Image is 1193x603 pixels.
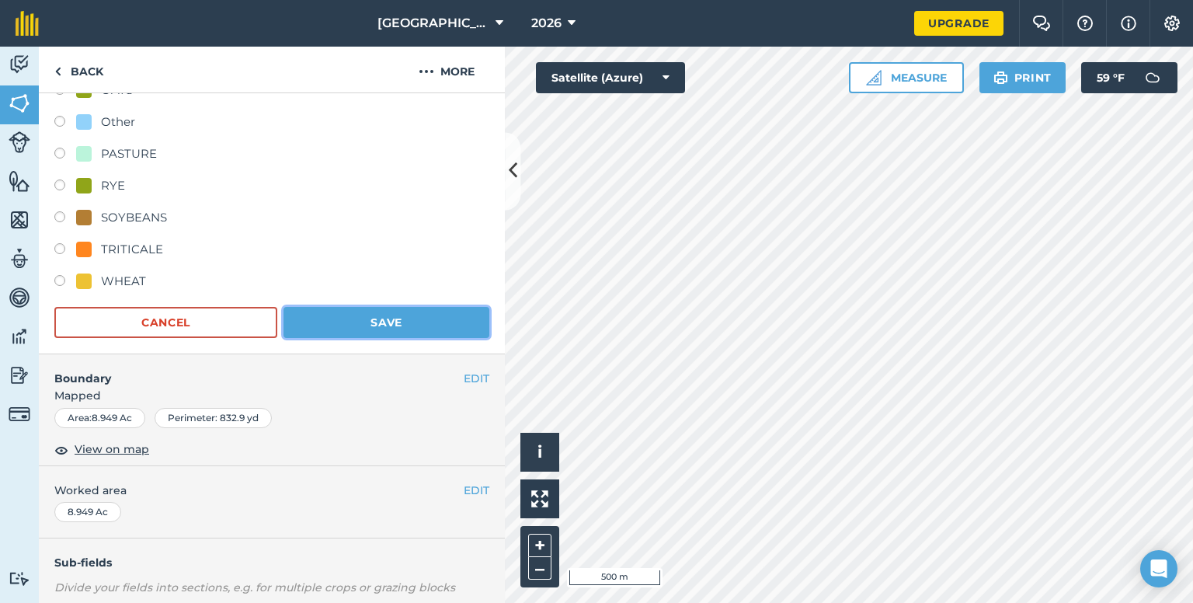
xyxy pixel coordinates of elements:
img: A cog icon [1163,16,1181,31]
div: 8.949 Ac [54,502,121,522]
a: Upgrade [914,11,1003,36]
img: svg+xml;base64,PD94bWwgdmVyc2lvbj0iMS4wIiBlbmNvZGluZz0idXRmLTgiPz4KPCEtLSBHZW5lcmF0b3I6IEFkb2JlIE... [9,286,30,309]
img: Ruler icon [866,70,882,85]
img: fieldmargin Logo [16,11,39,36]
button: EDIT [464,370,489,387]
div: TRITICALE [101,240,163,259]
img: svg+xml;base64,PHN2ZyB4bWxucz0iaHR0cDovL3d3dy53My5vcmcvMjAwMC9zdmciIHdpZHRoPSIxOCIgaGVpZ2h0PSIyNC... [54,441,68,459]
span: 59 ° F [1097,62,1125,93]
img: svg+xml;base64,PHN2ZyB4bWxucz0iaHR0cDovL3d3dy53My5vcmcvMjAwMC9zdmciIHdpZHRoPSI1NiIgaGVpZ2h0PSI2MC... [9,169,30,193]
img: svg+xml;base64,PD94bWwgdmVyc2lvbj0iMS4wIiBlbmNvZGluZz0idXRmLTgiPz4KPCEtLSBHZW5lcmF0b3I6IEFkb2JlIE... [9,364,30,387]
button: Measure [849,62,964,93]
img: svg+xml;base64,PD94bWwgdmVyc2lvbj0iMS4wIiBlbmNvZGluZz0idXRmLTgiPz4KPCEtLSBHZW5lcmF0b3I6IEFkb2JlIE... [9,325,30,348]
img: svg+xml;base64,PD94bWwgdmVyc2lvbj0iMS4wIiBlbmNvZGluZz0idXRmLTgiPz4KPCEtLSBHZW5lcmF0b3I6IEFkb2JlIE... [9,403,30,425]
button: 59 °F [1081,62,1177,93]
img: svg+xml;base64,PHN2ZyB4bWxucz0iaHR0cDovL3d3dy53My5vcmcvMjAwMC9zdmciIHdpZHRoPSIyMCIgaGVpZ2h0PSIyNC... [419,62,434,81]
button: Cancel [54,307,277,338]
span: [GEOGRAPHIC_DATA] [377,14,489,33]
em: Divide your fields into sections, e.g. for multiple crops or grazing blocks [54,580,455,594]
button: + [528,534,551,557]
img: A question mark icon [1076,16,1094,31]
button: EDIT [464,482,489,499]
img: svg+xml;base64,PD94bWwgdmVyc2lvbj0iMS4wIiBlbmNvZGluZz0idXRmLTgiPz4KPCEtLSBHZW5lcmF0b3I6IEFkb2JlIE... [1137,62,1168,93]
button: Satellite (Azure) [536,62,685,93]
img: svg+xml;base64,PHN2ZyB4bWxucz0iaHR0cDovL3d3dy53My5vcmcvMjAwMC9zdmciIHdpZHRoPSIxNyIgaGVpZ2h0PSIxNy... [1121,14,1136,33]
button: i [520,433,559,472]
img: svg+xml;base64,PD94bWwgdmVyc2lvbj0iMS4wIiBlbmNvZGluZz0idXRmLTgiPz4KPCEtLSBHZW5lcmF0b3I6IEFkb2JlIE... [9,53,30,76]
button: – [528,557,551,580]
img: Four arrows, one pointing top left, one top right, one bottom right and the last bottom left [531,490,548,507]
div: Open Intercom Messenger [1140,550,1177,587]
div: SOYBEANS [101,208,167,227]
div: WHEAT [101,272,146,291]
div: Other [101,113,135,131]
h4: Boundary [39,354,464,387]
button: Print [979,62,1066,93]
img: svg+xml;base64,PHN2ZyB4bWxucz0iaHR0cDovL3d3dy53My5vcmcvMjAwMC9zdmciIHdpZHRoPSI1NiIgaGVpZ2h0PSI2MC... [9,92,30,115]
span: View on map [75,441,149,458]
img: svg+xml;base64,PHN2ZyB4bWxucz0iaHR0cDovL3d3dy53My5vcmcvMjAwMC9zdmciIHdpZHRoPSI5IiBoZWlnaHQ9IjI0Ii... [54,62,61,81]
div: Area : 8.949 Ac [54,408,145,428]
img: svg+xml;base64,PD94bWwgdmVyc2lvbj0iMS4wIiBlbmNvZGluZz0idXRmLTgiPz4KPCEtLSBHZW5lcmF0b3I6IEFkb2JlIE... [9,571,30,586]
img: svg+xml;base64,PD94bWwgdmVyc2lvbj0iMS4wIiBlbmNvZGluZz0idXRmLTgiPz4KPCEtLSBHZW5lcmF0b3I6IEFkb2JlIE... [9,247,30,270]
img: Two speech bubbles overlapping with the left bubble in the forefront [1032,16,1051,31]
img: svg+xml;base64,PHN2ZyB4bWxucz0iaHR0cDovL3d3dy53My5vcmcvMjAwMC9zdmciIHdpZHRoPSI1NiIgaGVpZ2h0PSI2MC... [9,208,30,232]
img: svg+xml;base64,PHN2ZyB4bWxucz0iaHR0cDovL3d3dy53My5vcmcvMjAwMC9zdmciIHdpZHRoPSIxOSIgaGVpZ2h0PSIyNC... [993,68,1008,87]
div: RYE [101,176,125,195]
span: Worked area [54,482,489,499]
button: Save [283,307,489,338]
button: View on map [54,441,149,459]
h4: Sub-fields [39,554,505,571]
a: Back [39,47,119,92]
div: PASTURE [101,145,157,163]
span: Mapped [39,387,505,404]
span: 2026 [531,14,562,33]
img: svg+xml;base64,PD94bWwgdmVyc2lvbj0iMS4wIiBlbmNvZGluZz0idXRmLTgiPz4KPCEtLSBHZW5lcmF0b3I6IEFkb2JlIE... [9,131,30,153]
div: Perimeter : 832.9 yd [155,408,272,428]
button: More [388,47,505,92]
span: i [537,442,542,462]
